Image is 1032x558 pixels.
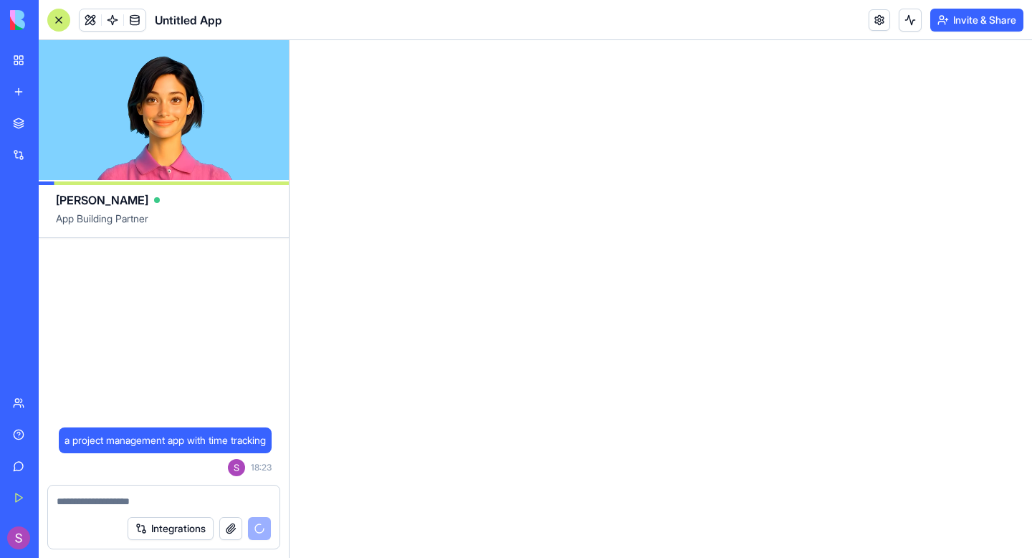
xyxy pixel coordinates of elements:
span: 18:23 [251,462,272,473]
img: ACg8ocJTlMJ_ADnFr8iIh1mVz8IMiZ7T9gMTWQQZRVH58f-2tg0Jog=s96-c [228,459,245,476]
button: Integrations [128,517,214,540]
span: App Building Partner [56,212,272,237]
img: logo [10,10,99,30]
span: Untitled App [155,11,222,29]
img: ACg8ocJTlMJ_ADnFr8iIh1mVz8IMiZ7T9gMTWQQZRVH58f-2tg0Jog=s96-c [7,526,30,549]
span: a project management app with time tracking [64,433,266,448]
button: Invite & Share [930,9,1023,32]
span: [PERSON_NAME] [56,191,148,209]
